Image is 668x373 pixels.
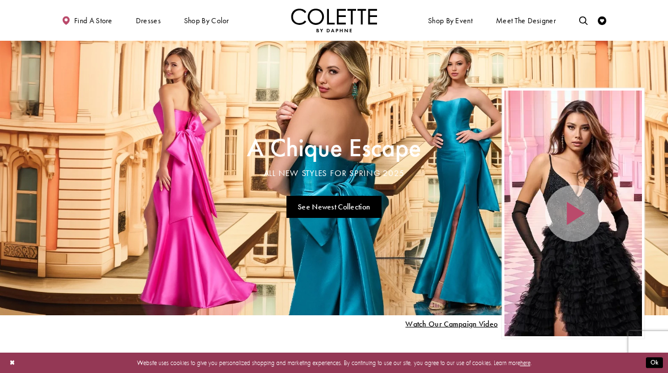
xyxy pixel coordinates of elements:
button: Close Dialog [5,355,19,371]
span: Dresses [136,16,161,25]
a: here [520,359,530,367]
span: Shop By Event [428,16,473,25]
span: Dresses [134,8,163,32]
a: Find a store [59,8,114,32]
span: Shop by color [184,16,229,25]
span: Meet the designer [496,16,556,25]
button: Submit Dialog [646,358,663,368]
span: Shop By Event [426,8,474,32]
a: See Newest Collection A Chique Escape All New Styles For Spring 2025 [286,196,382,218]
p: Website uses cookies to give you personalized shopping and marketing experiences. By continuing t... [62,357,606,368]
div: Video Player [504,91,643,337]
a: Toggle search [577,8,590,32]
a: Visit Home Page [291,8,377,32]
a: Check Wishlist [596,8,609,32]
ul: Slider Links [244,192,423,221]
span: Play Slide #15 Video [405,319,498,328]
span: Find a store [74,16,113,25]
span: Shop by color [182,8,231,32]
img: Colette by Daphne [291,8,377,32]
a: Meet the designer [494,8,558,32]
